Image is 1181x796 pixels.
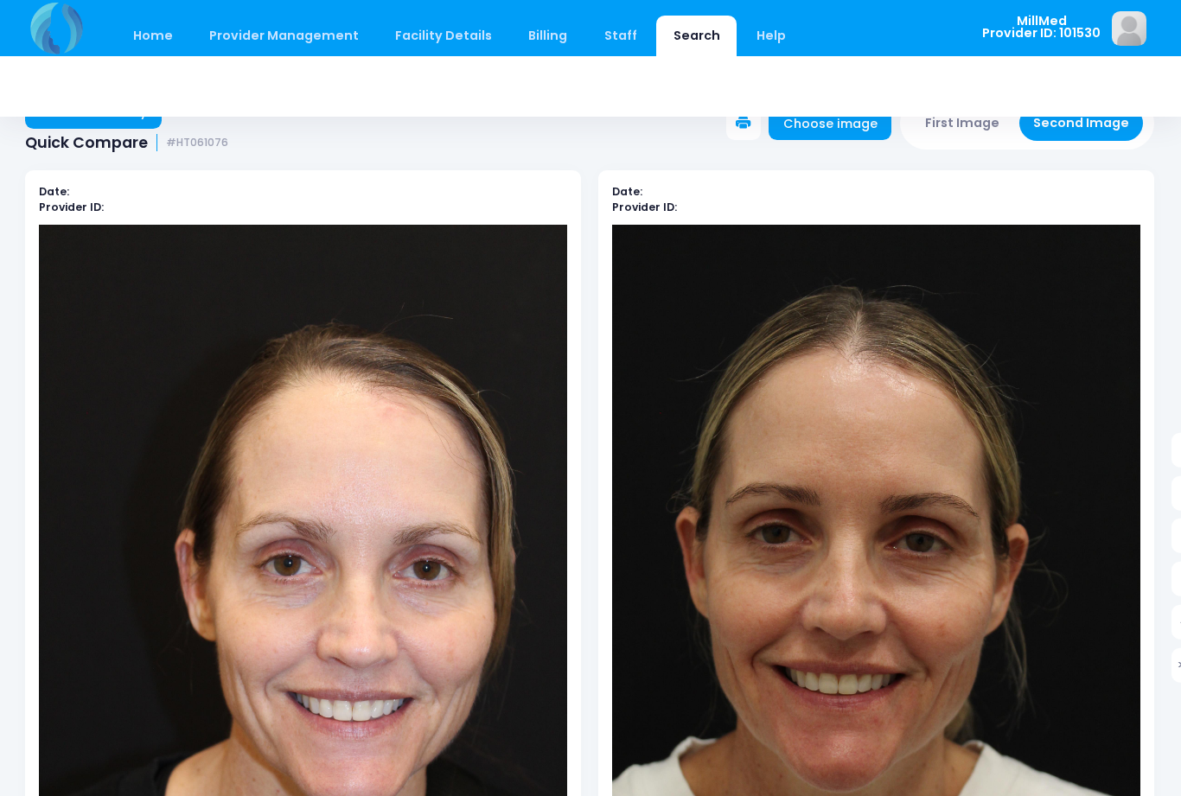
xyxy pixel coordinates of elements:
button: First Image [911,105,1014,141]
span: MillMed Provider ID: 101530 [982,15,1101,40]
b: Date: [39,184,69,199]
a: Facility Details [379,16,509,56]
b: Provider ID: [39,200,104,214]
a: Help [740,16,803,56]
a: Staff [587,16,654,56]
b: Provider ID: [612,200,677,214]
a: Billing [512,16,584,56]
b: Date: [612,184,642,199]
img: image [1112,11,1146,46]
small: #HT061076 [166,137,228,150]
a: Provider Management [192,16,375,56]
span: Quick Compare [25,134,148,152]
a: Search [656,16,737,56]
a: Choose image [769,105,891,140]
button: Second Image [1019,105,1144,141]
a: Home [116,16,189,56]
